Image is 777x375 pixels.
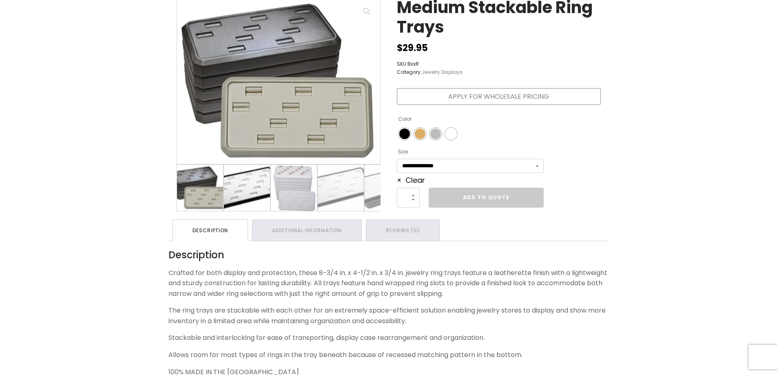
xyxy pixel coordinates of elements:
img: Stackable jewelry presentation tray with a black/white leatherette finish, featuring fourteen com... [224,165,270,211]
h2: Description [168,249,609,261]
img: Stackable jewelry presentation tray with a white leatherette finish, featuring fourteen compartme... [271,165,317,211]
a: View full-screen image gallery [359,4,374,19]
span: SKU: [397,60,463,68]
img: Stackable jewelry presentation tray with a leatherette finish, featuring ten compartments for rin... [365,165,411,211]
p: The ring trays are stackable with each other for an extremely space-efficient solution enabling j... [168,305,609,326]
a: Clear options [397,175,425,185]
a: Description [173,220,248,241]
bdi: 29.95 [397,42,428,54]
label: Color [398,113,412,126]
ul: Color [397,126,544,142]
p: Stackable and interlocking for ease of transporting, display case rearrangement and organization. [168,333,609,343]
a: Add to Quote [429,188,544,207]
label: Size [398,145,408,158]
p: Allows room for most types of rings in the tray beneath because of recessed matching pattern in t... [168,350,609,360]
span: Category: [397,68,463,76]
span: BxxR [407,60,419,67]
p: Crafted for both display and protection, these 8-3/4 in. x 4-1/2 in. x 3/4 in. jewelry ring trays... [168,268,609,299]
span: $ [397,42,403,54]
img: Stackable jewelry presentation tray with a leatherette finish, featuring ten compartments for rin... [177,165,223,211]
a: Jewelry Displays [422,69,463,75]
img: Stackable jewelry presentation tray with a black/white leatherette finish, featuring ten compartm... [318,165,364,211]
a: Additional information [252,220,361,241]
a: Apply for Wholesale Pricing [397,88,601,105]
li: Black Vienna/White Vienna [398,128,411,140]
li: Palladium [429,128,442,140]
input: Product quantity [397,188,420,207]
a: Reviews (0) [366,220,439,241]
li: White Vienna [445,128,457,140]
li: Moon Glow [414,128,426,140]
